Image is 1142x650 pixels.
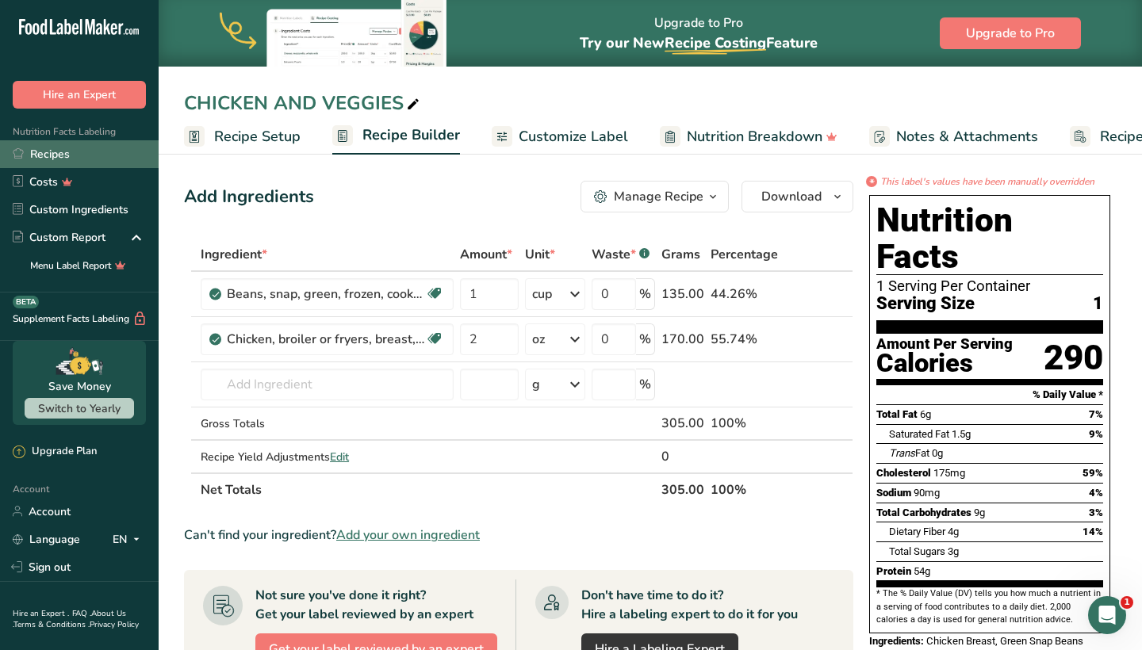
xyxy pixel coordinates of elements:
[920,408,931,420] span: 6g
[876,587,1103,626] section: * The % Daily Value (DV) tells you how much a nutrient in a serving of food contributes to a dail...
[184,119,301,155] a: Recipe Setup
[1089,507,1103,518] span: 3%
[13,619,90,630] a: Terms & Conditions .
[581,181,729,212] button: Manage Recipe
[966,24,1055,43] span: Upgrade to Pro
[711,414,778,433] div: 100%
[876,507,971,518] span: Total Carbohydrates
[926,635,1083,647] span: Chicken Breast, Green Snap Beans
[876,278,1103,294] div: 1 Serving Per Container
[889,447,929,459] span: Fat
[201,415,454,432] div: Gross Totals
[532,330,545,349] div: oz
[876,337,1013,352] div: Amount Per Serving
[362,124,460,146] span: Recipe Builder
[581,586,798,624] div: Don't have time to do it? Hire a labeling expert to do it for you
[876,202,1103,275] h1: Nutrition Facts
[948,526,959,537] span: 4g
[707,472,781,506] th: 100%
[13,81,146,109] button: Hire an Expert
[1089,487,1103,499] span: 4%
[660,119,837,155] a: Nutrition Breakdown
[13,296,39,308] div: BETA
[658,472,707,506] th: 305.00
[332,117,460,155] a: Recipe Builder
[948,545,959,557] span: 3g
[940,17,1081,49] button: Upgrade to Pro
[761,187,822,206] span: Download
[1089,428,1103,440] span: 9%
[201,449,454,465] div: Recipe Yield Adjustments
[492,119,628,155] a: Customize Label
[876,385,1103,404] section: % Daily Value *
[661,245,700,264] span: Grams
[914,565,930,577] span: 54g
[876,408,918,420] span: Total Fat
[13,229,105,246] div: Custom Report
[1083,467,1103,479] span: 59%
[336,526,480,545] span: Add your own ingredient
[592,245,650,264] div: Waste
[876,352,1013,375] div: Calories
[90,619,139,630] a: Privacy Policy
[876,294,975,314] span: Serving Size
[876,487,911,499] span: Sodium
[38,401,121,416] span: Switch to Yearly
[1083,526,1103,537] span: 14%
[974,507,985,518] span: 9g
[580,1,818,67] div: Upgrade to Pro
[869,635,924,647] span: Ingredients:
[914,487,940,499] span: 90mg
[711,285,778,304] div: 44.26%
[889,447,915,459] i: Trans
[532,285,552,304] div: cup
[933,467,965,479] span: 175mg
[13,444,97,460] div: Upgrade Plan
[1093,294,1103,314] span: 1
[661,285,704,304] div: 135.00
[661,330,704,349] div: 170.00
[580,33,818,52] span: Try our New Feature
[525,245,555,264] span: Unit
[711,330,778,349] div: 55.74%
[184,184,314,210] div: Add Ingredients
[876,467,931,479] span: Cholesterol
[13,526,80,553] a: Language
[1121,596,1133,609] span: 1
[932,447,943,459] span: 0g
[460,245,512,264] span: Amount
[13,608,69,619] a: Hire an Expert .
[614,187,703,206] div: Manage Recipe
[687,126,822,147] span: Nutrition Breakdown
[1088,596,1126,634] iframe: Intercom live chat
[661,447,704,466] div: 0
[869,119,1038,155] a: Notes & Attachments
[255,586,473,624] div: Not sure you've done it right? Get your label reviewed by an expert
[13,608,126,630] a: About Us .
[661,414,704,433] div: 305.00
[197,472,658,506] th: Net Totals
[880,174,1094,189] i: This label's values have been manually overridden
[665,33,766,52] span: Recipe Costing
[72,608,91,619] a: FAQ .
[25,398,134,419] button: Switch to Yearly
[711,245,778,264] span: Percentage
[876,565,911,577] span: Protein
[742,181,853,212] button: Download
[201,245,267,264] span: Ingredient
[184,526,853,545] div: Can't find your ingredient?
[519,126,628,147] span: Customize Label
[952,428,971,440] span: 1.5g
[227,285,425,304] div: Beans, snap, green, frozen, cooked, boiled, drained without salt
[1089,408,1103,420] span: 7%
[214,126,301,147] span: Recipe Setup
[184,89,423,117] div: CHICKEN AND VEGGIES
[889,526,945,537] span: Dietary Fiber
[227,330,425,349] div: Chicken, broiler or fryers, breast, skinless, boneless, meat only, cooked, grilled
[532,375,540,394] div: g
[48,378,111,395] div: Save Money
[1044,337,1103,379] div: 290
[113,530,146,549] div: EN
[889,545,945,557] span: Total Sugars
[201,369,454,400] input: Add Ingredient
